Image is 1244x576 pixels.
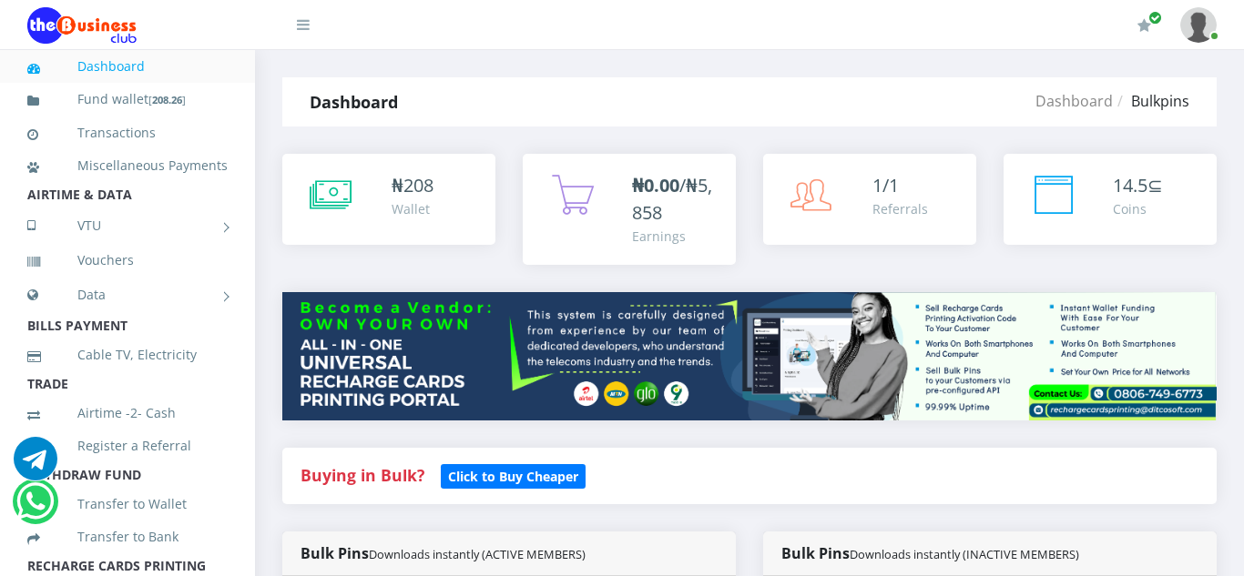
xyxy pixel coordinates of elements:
a: Chat for support [14,450,57,480]
div: Earnings [632,227,718,246]
img: User [1180,7,1217,43]
li: Bulkpins [1113,90,1189,112]
span: 1/1 [872,173,899,197]
img: Logo [27,7,137,44]
div: ₦ [392,172,433,199]
a: Cable TV, Electricity [27,334,228,376]
a: Transfer to Bank [27,516,228,558]
strong: Dashboard [310,91,398,113]
a: ₦0.00/₦5,858 Earnings [523,154,736,265]
a: Register a Referral [27,425,228,467]
a: Miscellaneous Payments [27,145,228,187]
div: ⊆ [1113,172,1163,199]
a: Transfer to Wallet [27,483,228,525]
span: /₦5,858 [632,173,712,225]
div: Referrals [872,199,928,218]
a: ₦208 Wallet [282,154,495,245]
a: VTU [27,203,228,248]
i: Renew/Upgrade Subscription [1137,18,1151,33]
img: multitenant_rcp.png [282,292,1217,420]
a: Dashboard [1035,91,1113,111]
small: Downloads instantly (ACTIVE MEMBERS) [369,546,586,562]
small: [ ] [148,93,186,106]
div: Coins [1113,199,1163,218]
small: Downloads instantly (INACTIVE MEMBERS) [850,546,1079,562]
a: 1/1 Referrals [763,154,976,245]
span: Renew/Upgrade Subscription [1148,11,1162,25]
b: 208.26 [152,93,182,106]
a: Click to Buy Cheaper [441,464,586,486]
a: Dashboard [27,45,228,87]
strong: Bulk Pins [301,543,586,563]
div: Wallet [392,199,433,218]
b: Click to Buy Cheaper [448,468,578,485]
strong: Buying in Bulk? [301,464,424,486]
a: Transactions [27,112,228,154]
a: Data [27,272,228,318]
span: 208 [403,173,433,197]
a: Chat for support [16,493,54,523]
b: ₦0.00 [632,173,679,197]
a: Vouchers [27,239,228,281]
strong: Bulk Pins [781,543,1079,563]
span: 14.5 [1113,173,1147,197]
a: Fund wallet[208.26] [27,78,228,121]
a: Airtime -2- Cash [27,392,228,434]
